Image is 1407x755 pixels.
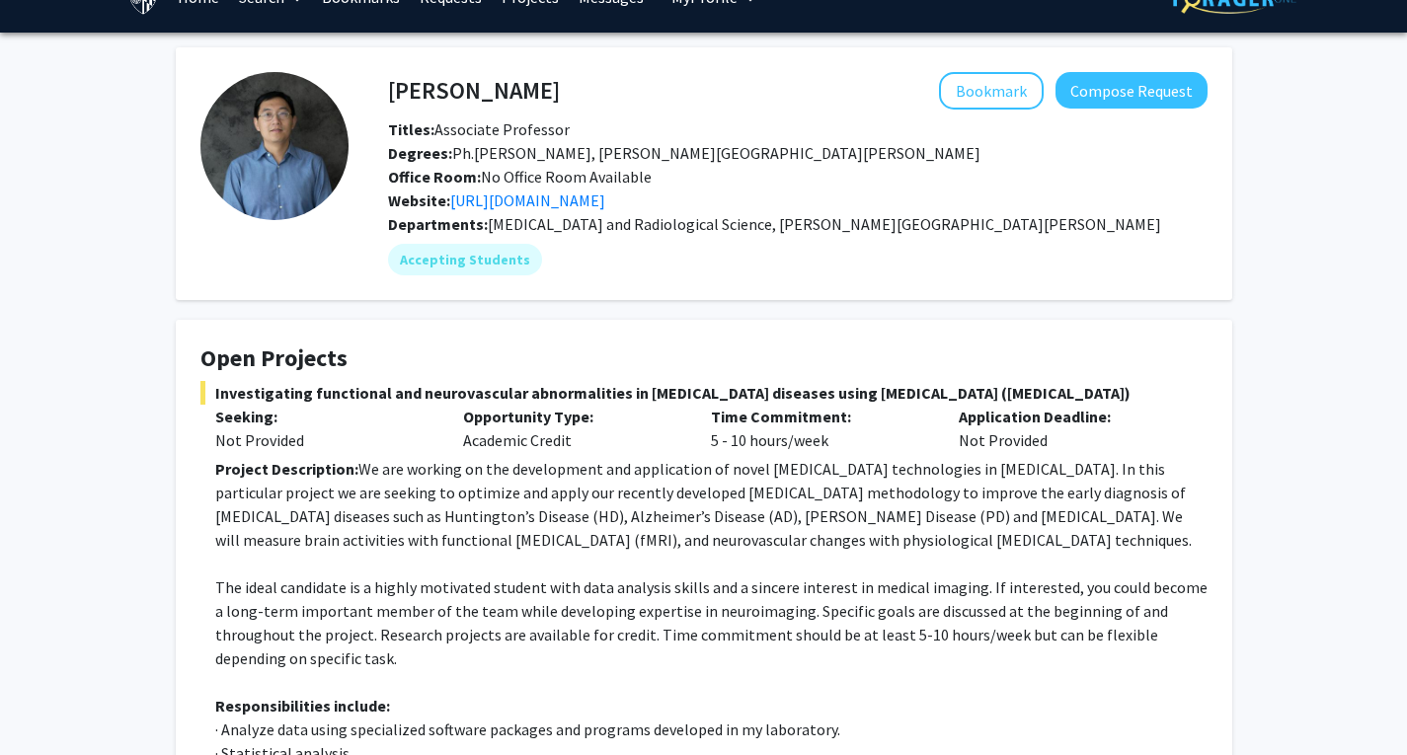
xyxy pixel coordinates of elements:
[1055,72,1208,109] button: Compose Request to Jun Hua
[388,72,560,109] h4: [PERSON_NAME]
[388,143,980,163] span: Ph.[PERSON_NAME], [PERSON_NAME][GEOGRAPHIC_DATA][PERSON_NAME]
[388,119,434,139] b: Titles:
[388,167,481,187] b: Office Room:
[388,143,452,163] b: Degrees:
[215,575,1208,670] p: The ideal candidate is a highly motivated student with data analysis skills and a sincere interes...
[388,244,542,275] mat-chip: Accepting Students
[215,696,390,716] strong: Responsibilities include:
[15,666,84,740] iframe: Chat
[450,190,605,210] a: Opens in a new tab
[215,717,1208,741] p: · Analyze data using specialized software packages and programs developed in my laboratory.
[215,428,433,452] div: Not Provided
[215,405,433,428] p: Seeking:
[200,72,349,220] img: Profile Picture
[696,405,944,452] div: 5 - 10 hours/week
[215,457,1208,552] p: We are working on the development and application of novel [MEDICAL_DATA] technologies in [MEDICA...
[711,405,929,428] p: Time Commitment:
[448,405,696,452] div: Academic Credit
[388,214,488,234] b: Departments:
[939,72,1044,110] button: Add Jun Hua to Bookmarks
[200,381,1208,405] span: Investigating functional and neurovascular abnormalities in [MEDICAL_DATA] diseases using [MEDICA...
[388,119,570,139] span: Associate Professor
[388,167,652,187] span: No Office Room Available
[944,405,1192,452] div: Not Provided
[388,190,450,210] b: Website:
[215,459,358,479] strong: Project Description:
[200,344,1208,373] h4: Open Projects
[959,405,1177,428] p: Application Deadline:
[463,405,681,428] p: Opportunity Type:
[488,214,1161,234] span: [MEDICAL_DATA] and Radiological Science, [PERSON_NAME][GEOGRAPHIC_DATA][PERSON_NAME]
